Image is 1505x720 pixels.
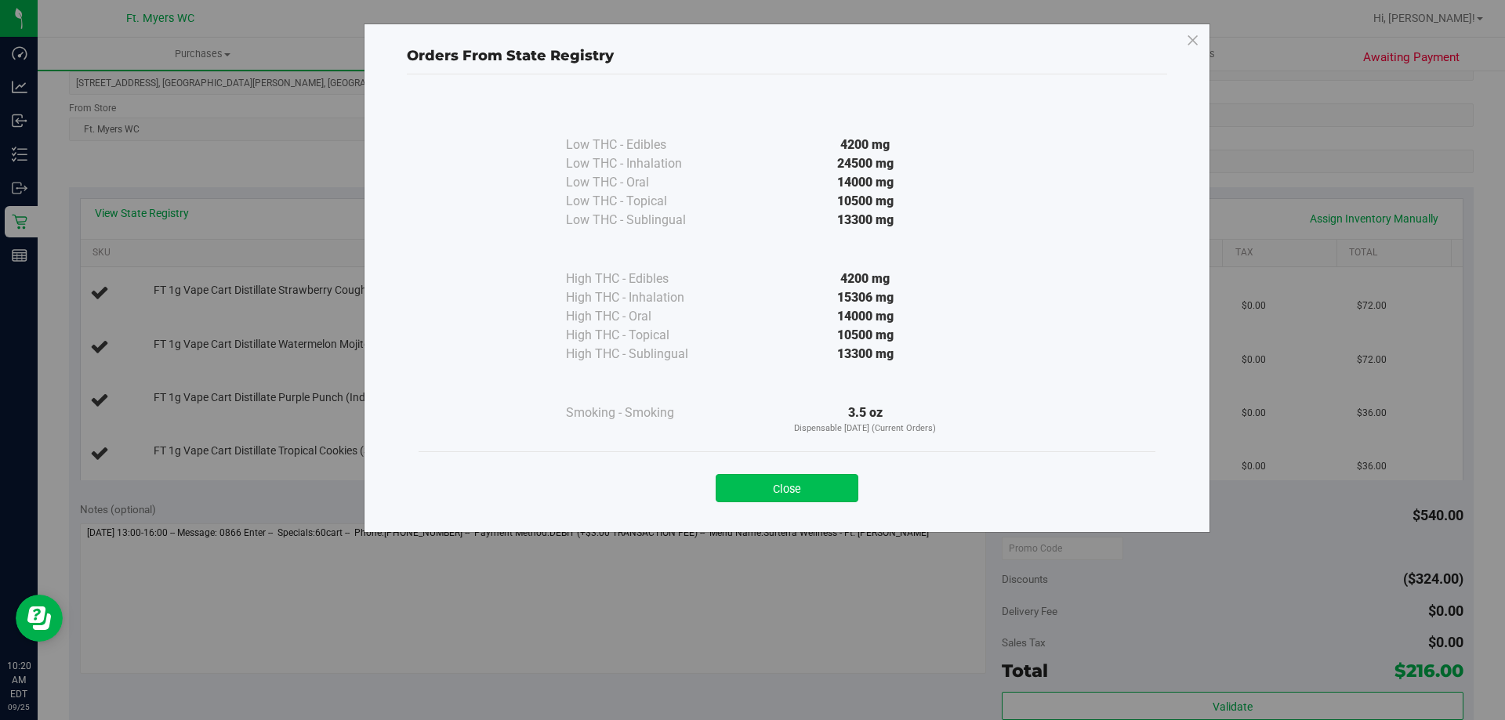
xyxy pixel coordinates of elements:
[723,326,1008,345] div: 10500 mg
[723,192,1008,211] div: 10500 mg
[566,326,723,345] div: High THC - Topical
[566,173,723,192] div: Low THC - Oral
[16,595,63,642] iframe: Resource center
[407,47,614,64] span: Orders From State Registry
[716,474,858,502] button: Close
[566,192,723,211] div: Low THC - Topical
[566,136,723,154] div: Low THC - Edibles
[723,154,1008,173] div: 24500 mg
[723,307,1008,326] div: 14000 mg
[723,422,1008,436] p: Dispensable [DATE] (Current Orders)
[566,211,723,230] div: Low THC - Sublingual
[566,307,723,326] div: High THC - Oral
[566,154,723,173] div: Low THC - Inhalation
[566,345,723,364] div: High THC - Sublingual
[566,270,723,288] div: High THC - Edibles
[723,345,1008,364] div: 13300 mg
[566,403,723,422] div: Smoking - Smoking
[723,211,1008,230] div: 13300 mg
[566,288,723,307] div: High THC - Inhalation
[723,403,1008,436] div: 3.5 oz
[723,136,1008,154] div: 4200 mg
[723,173,1008,192] div: 14000 mg
[723,288,1008,307] div: 15306 mg
[723,270,1008,288] div: 4200 mg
